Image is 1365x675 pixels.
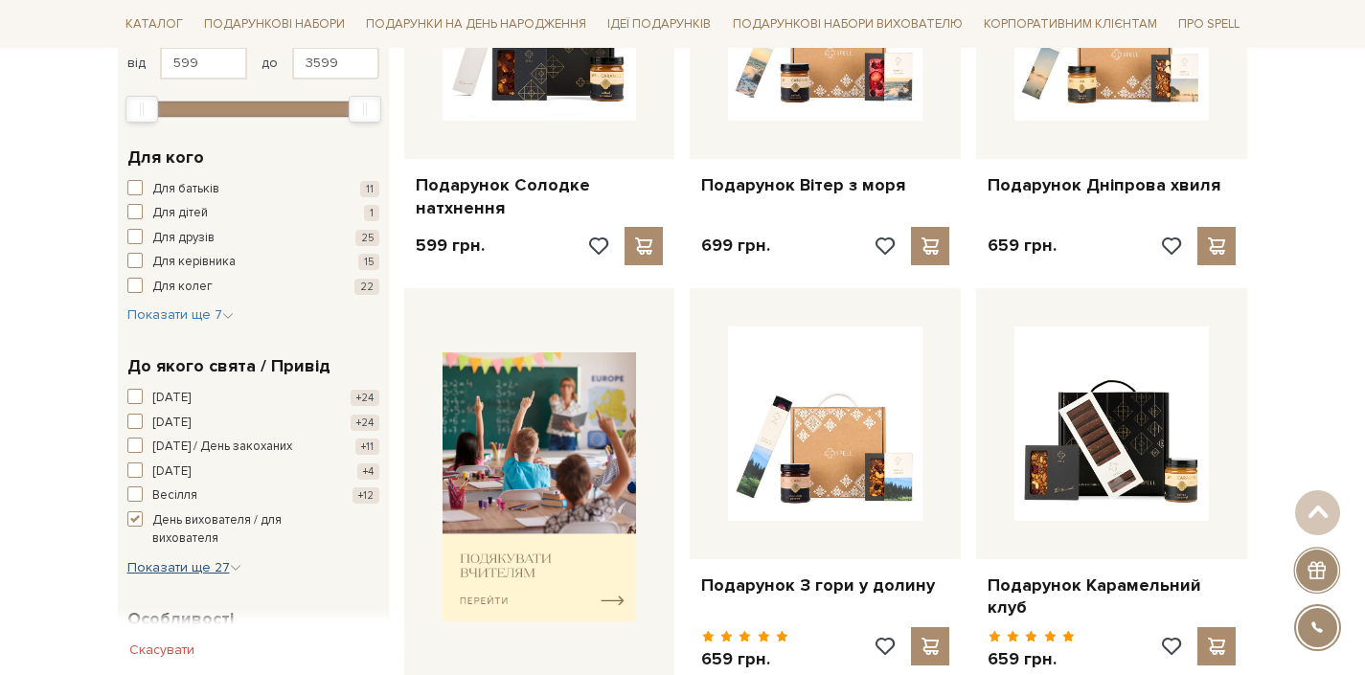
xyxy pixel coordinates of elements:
span: [DATE] [152,462,191,482]
span: 22 [354,279,379,295]
button: День вихователя / для вихователя [127,511,379,549]
button: Для друзів 25 [127,229,379,248]
input: Ціна [160,47,247,79]
button: [DATE] / День закоханих +11 [127,438,379,457]
span: [DATE] / День закоханих [152,438,292,457]
span: 25 [355,230,379,246]
span: +12 [353,487,379,504]
a: Подарунок Дніпрова хвиля [988,174,1236,196]
a: Каталог [118,10,191,39]
span: Для колег [152,278,213,297]
span: Для батьків [152,180,219,199]
span: 11 [360,181,379,197]
span: 1 [364,205,379,221]
button: [DATE] +24 [127,389,379,408]
button: Показати ще 7 [127,305,234,325]
span: +24 [351,415,379,431]
a: Подарункові набори вихователю [725,8,970,40]
input: Ціна [292,47,379,79]
button: Для колег 22 [127,278,379,297]
span: Для друзів [152,229,215,248]
p: 659 грн. [701,648,788,670]
span: Для дітей [152,204,208,223]
p: 699 грн. [701,235,770,257]
span: [DATE] [152,414,191,433]
p: 599 грн. [416,235,485,257]
span: Особливості [127,606,234,632]
button: Скасувати [118,635,206,665]
button: Для дітей 1 [127,204,379,223]
span: +11 [355,439,379,455]
span: +24 [351,390,379,406]
a: Подарункові набори [196,10,353,39]
button: Весілля +12 [127,486,379,506]
p: 659 грн. [988,648,1075,670]
span: 15 [358,254,379,270]
span: Весілля [152,486,197,506]
a: Ідеї подарунків [600,10,718,39]
a: Подарунок Карамельний клуб [988,574,1236,619]
button: Показати ще 27 [127,558,241,577]
a: Подарунок З гори у долину [701,574,949,596]
span: +4 [357,463,379,480]
p: 659 грн. [988,235,1057,257]
div: Max [349,96,381,123]
span: Для кого [127,145,204,170]
span: до [262,55,278,72]
button: Для керівника 15 [127,253,379,272]
button: [DATE] +4 [127,462,379,482]
span: [DATE] [152,389,191,408]
span: До якого свята / Привід [127,353,330,379]
span: Показати ще 7 [127,306,234,323]
span: від [127,55,146,72]
span: Показати ще 27 [127,559,241,575]
button: [DATE] +24 [127,414,379,433]
a: Про Spell [1171,10,1247,39]
a: Подарунок Солодке натхнення [416,174,664,219]
span: День вихователя / для вихователя [152,511,327,549]
span: Для керівника [152,253,236,272]
a: Корпоративним клієнтам [976,8,1165,40]
img: banner [443,352,637,621]
a: Подарунок Вітер з моря [701,174,949,196]
div: Min [125,96,158,123]
button: Для батьків 11 [127,180,379,199]
a: Подарунки на День народження [358,10,594,39]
